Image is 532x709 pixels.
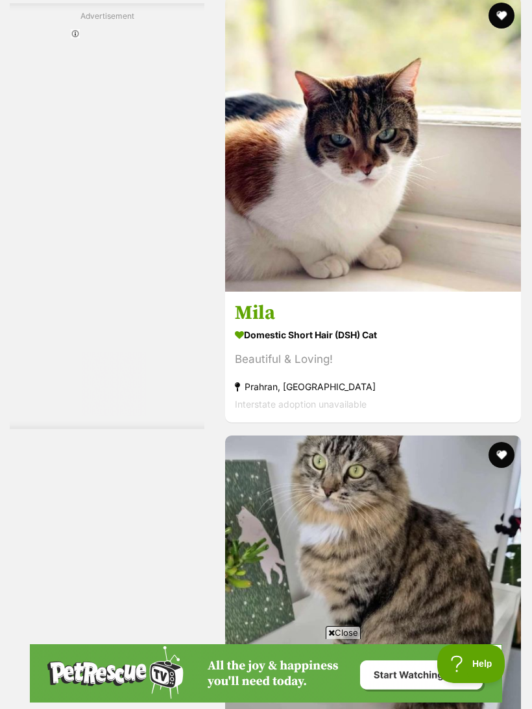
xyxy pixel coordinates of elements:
span: Interstate adoption unavailable [235,399,367,410]
button: favourite [489,3,514,29]
iframe: Advertisement [68,27,146,416]
span: Close [326,626,361,639]
button: favourite [489,442,514,468]
iframe: Help Scout Beacon - Open [437,644,506,683]
a: Mila Domestic Short Hair (DSH) Cat Beautiful & Loving! Prahran, [GEOGRAPHIC_DATA] Interstate adop... [225,292,521,423]
iframe: Advertisement [30,644,502,703]
div: Advertisement [10,3,204,429]
strong: Prahran, [GEOGRAPHIC_DATA] [235,378,511,396]
h3: Mila [235,301,511,326]
strong: Domestic Short Hair (DSH) Cat [235,326,511,345]
div: Beautiful & Loving! [235,351,511,369]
